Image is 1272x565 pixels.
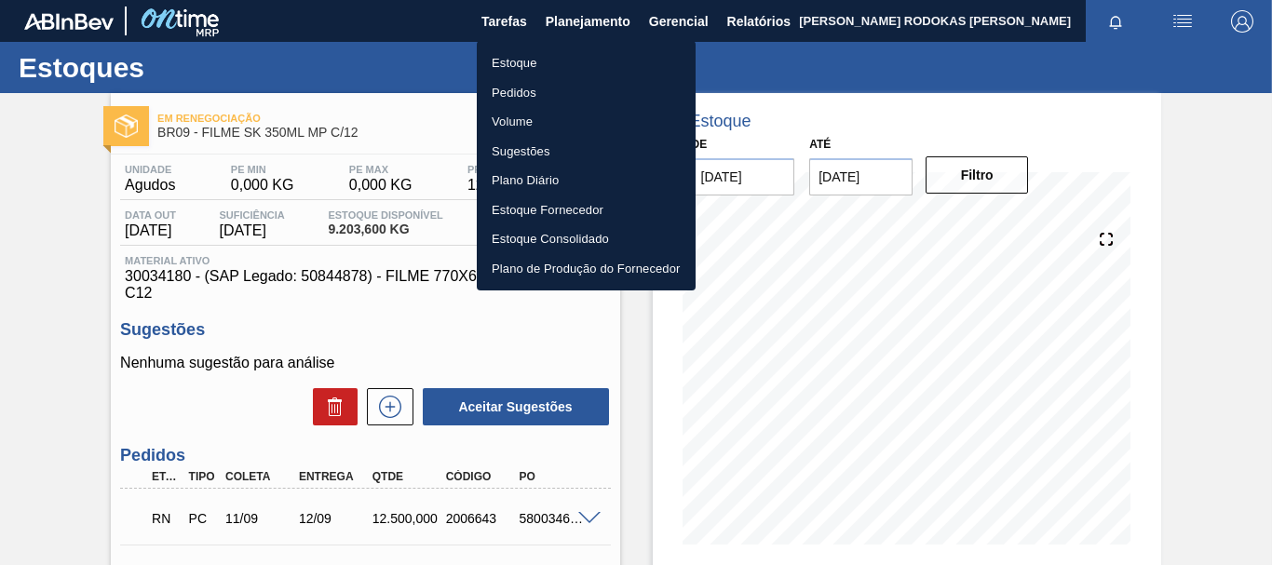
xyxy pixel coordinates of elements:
[477,137,696,167] a: Sugestões
[477,224,696,254] a: Estoque Consolidado
[477,254,696,284] a: Plano de Produção do Fornecedor
[477,195,696,225] a: Estoque Fornecedor
[477,166,696,195] a: Plano Diário
[477,107,696,137] a: Volume
[477,78,696,108] a: Pedidos
[477,48,696,78] a: Estoque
